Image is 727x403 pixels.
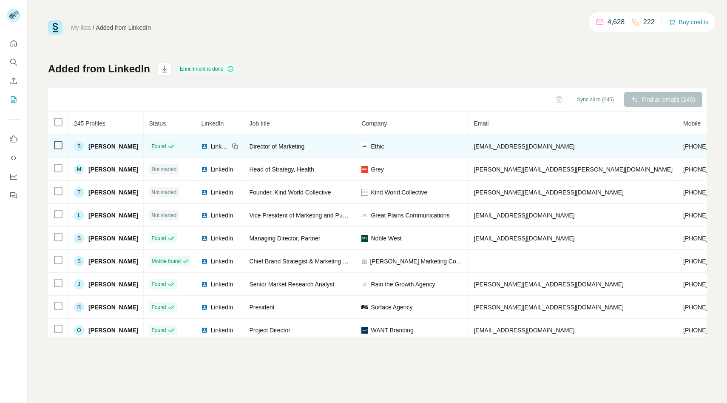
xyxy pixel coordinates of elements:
img: company-logo [361,327,368,334]
span: Company [361,120,387,127]
button: Use Surfe on LinkedIn [7,131,20,147]
span: [PERSON_NAME] [88,326,138,334]
li: / [93,23,94,32]
span: Job title [249,120,270,127]
button: My lists [7,92,20,107]
span: LinkedIn [210,280,233,289]
h1: Added from LinkedIn [48,62,150,76]
span: [EMAIL_ADDRESS][DOMAIN_NAME] [474,212,574,219]
span: Sync all to (245) [577,96,614,103]
span: LinkedIn [210,326,233,334]
span: [PERSON_NAME][EMAIL_ADDRESS][PERSON_NAME][DOMAIN_NAME] [474,166,673,173]
span: LinkedIn [210,142,229,151]
img: LinkedIn logo [201,304,208,311]
img: LinkedIn logo [201,143,208,150]
span: Ethic [371,142,384,151]
button: Buy credits [669,16,708,28]
img: LinkedIn logo [201,235,208,242]
span: [PERSON_NAME] [88,188,138,197]
span: Surface Agency [371,303,412,312]
img: LinkedIn logo [201,327,208,334]
img: LinkedIn logo [201,212,208,219]
span: Email [474,120,488,127]
span: Not started [151,189,176,196]
a: My lists [71,24,91,31]
span: Found [151,326,166,334]
span: Noble West [371,234,401,243]
span: [PERSON_NAME] [88,257,138,266]
span: [PERSON_NAME][EMAIL_ADDRESS][DOMAIN_NAME] [474,304,623,311]
span: [PERSON_NAME] [88,303,138,312]
span: LinkedIn [201,120,224,127]
img: LinkedIn logo [201,258,208,265]
div: L [74,210,84,220]
span: [PERSON_NAME] [88,165,138,174]
span: Found [151,143,166,150]
img: LinkedIn logo [201,166,208,173]
span: LinkedIn [210,188,233,197]
span: [EMAIL_ADDRESS][DOMAIN_NAME] [474,327,574,334]
span: Found [151,280,166,288]
span: Grey [371,165,383,174]
span: Chief Brand Strategist & Marketing Consultant | [US_STATE], [GEOGRAPHIC_DATA]/REMOTE [249,258,501,265]
span: LinkedIn [210,234,233,243]
span: Found [151,234,166,242]
img: company-logo [361,143,368,150]
div: M [74,164,84,174]
span: WANT Branding [371,326,413,334]
div: Enrichment is done [177,64,236,74]
button: Dashboard [7,169,20,184]
img: company-logo [361,212,368,219]
span: Head of Strategy, Health [249,166,314,173]
span: LinkedIn [210,211,233,220]
span: [PERSON_NAME] [88,211,138,220]
span: 245 Profiles [74,120,105,127]
span: President [249,304,274,311]
img: company-logo [361,281,368,288]
img: LinkedIn logo [201,189,208,196]
img: company-logo [361,189,368,196]
span: [EMAIL_ADDRESS][DOMAIN_NAME] [474,143,574,150]
img: LinkedIn logo [201,281,208,288]
span: Not started [151,212,176,219]
span: Vice President of Marketing and Public Relations [249,212,378,219]
img: company-logo [361,305,368,309]
span: [PERSON_NAME] Marketing Consulting [370,257,463,266]
img: Surfe Logo [48,20,62,35]
span: Founder, Kind World Collective [249,189,331,196]
p: 4,628 [608,17,625,27]
span: Managing Director, Partner [249,235,320,242]
span: Director of Marketing [249,143,304,150]
span: Found [151,303,166,311]
div: S [74,256,84,266]
span: [PERSON_NAME] [88,142,138,151]
button: Sync all to (245) [571,93,620,106]
div: B [74,141,84,151]
span: [PERSON_NAME][EMAIL_ADDRESS][DOMAIN_NAME] [474,189,623,196]
button: Search [7,54,20,70]
span: [PERSON_NAME] [88,280,138,289]
span: [EMAIL_ADDRESS][DOMAIN_NAME] [474,235,574,242]
span: LinkedIn [210,165,233,174]
span: LinkedIn [210,257,233,266]
span: Mobile found [151,257,181,265]
button: Feedback [7,188,20,203]
span: LinkedIn [210,303,233,312]
span: Mobile [683,120,701,127]
span: Not started [151,166,176,173]
div: S [74,233,84,243]
span: [PERSON_NAME][EMAIL_ADDRESS][DOMAIN_NAME] [474,281,623,288]
span: [PERSON_NAME] [88,234,138,243]
button: Use Surfe API [7,150,20,166]
img: company-logo [361,235,368,242]
button: Enrich CSV [7,73,20,89]
span: Status [149,120,166,127]
button: Quick start [7,36,20,51]
div: T [74,187,84,197]
div: R [74,302,84,312]
span: Project Director [249,327,290,334]
div: Added from LinkedIn [96,23,151,32]
span: Rain the Growth Agency [371,280,435,289]
p: 222 [643,17,655,27]
div: J [74,279,84,289]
